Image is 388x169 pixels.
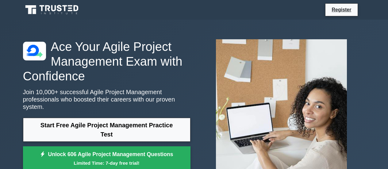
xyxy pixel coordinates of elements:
a: Start Free Agile Project Management Practice Test [23,118,190,142]
p: Join 10,000+ successful Agile Project Management professionals who boosted their careers with our... [23,88,190,110]
h1: Ace Your Agile Project Management Exam with Confidence [23,39,190,83]
small: Limited Time: 7-day free trial! [31,159,183,167]
a: Register [328,6,355,13]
